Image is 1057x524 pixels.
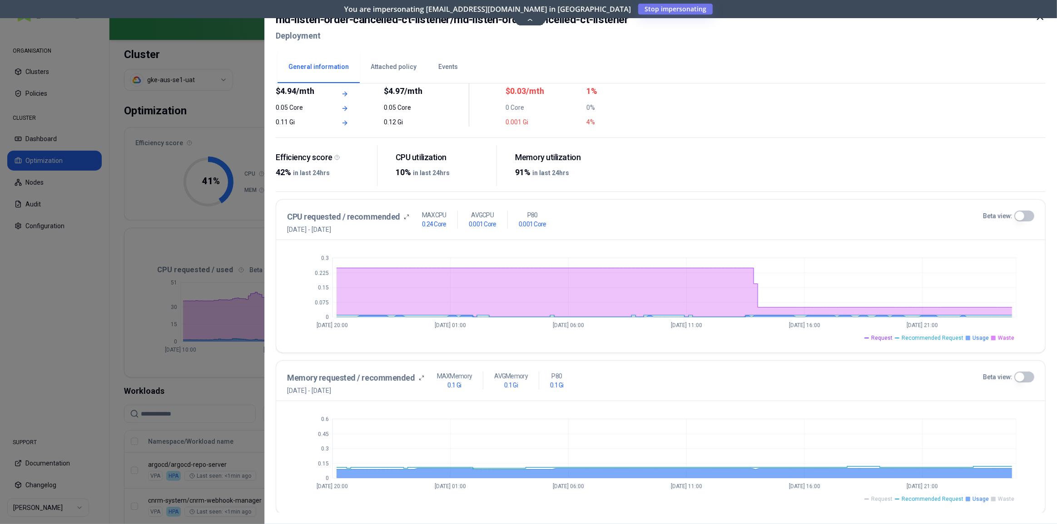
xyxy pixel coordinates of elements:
div: 4% [586,118,662,127]
button: Events [427,51,469,83]
div: 91% [515,166,609,179]
div: CPU utilization [395,152,489,163]
tspan: [DATE] 01:00 [435,483,466,490]
p: AVG CPU [471,211,494,220]
span: Request [871,495,893,503]
tspan: [DATE] 16:00 [789,322,820,328]
p: AVG Memory [494,372,528,381]
button: General information [278,51,360,83]
span: Waste [998,495,1014,503]
span: Recommended Request [902,495,963,503]
h2: Deployment [276,28,628,44]
span: Usage [973,495,989,503]
p: P80 [551,372,562,381]
div: Efficiency score [276,152,370,163]
div: 0.12 Gi [383,118,432,127]
label: Beta view: [983,372,1012,382]
tspan: [DATE] 20:00 [317,322,348,328]
tspan: [DATE] 21:00 [907,483,938,490]
label: Beta view: [983,211,1012,220]
tspan: 0.075 [315,299,329,306]
tspan: 0.225 [315,270,329,276]
span: [DATE] - [DATE] [287,386,424,395]
span: Usage [973,334,989,342]
div: 1% [586,85,662,98]
tspan: 0.45 [318,431,329,437]
h1: 0.001 Core [518,220,546,229]
p: MAX CPU [422,211,447,220]
tspan: 0 [326,314,329,320]
div: 0% [586,103,662,112]
tspan: [DATE] 06:00 [553,483,584,490]
span: in last 24hrs [412,169,449,176]
tspan: [DATE] 11:00 [671,322,702,328]
tspan: 0.3 [321,446,329,452]
h1: 0.1 Gi [447,381,461,390]
div: 0.001 Gi [505,118,581,127]
div: 42% [276,166,370,179]
h1: 0.1 Gi [504,381,518,390]
tspan: [DATE] 11:00 [671,483,702,490]
tspan: [DATE] 06:00 [553,322,584,328]
tspan: 0.6 [321,416,329,422]
div: 10% [395,166,489,179]
div: Memory utilization [515,152,609,163]
tspan: [DATE] 01:00 [435,322,466,328]
button: Attached policy [360,51,427,83]
tspan: 0.3 [321,255,329,261]
h2: md-listen-order-cancelled-ct-listener / md-listen-order-cancelled-ct-listener [276,11,628,28]
span: [DATE] - [DATE] [287,225,409,234]
span: in last 24hrs [293,169,330,176]
span: Recommended Request [902,334,963,342]
h3: Memory requested / recommended [287,372,415,384]
div: $4.97/mth [383,85,432,98]
tspan: [DATE] 21:00 [907,322,938,328]
h3: CPU requested / recommended [287,211,400,223]
span: Request [871,334,893,342]
tspan: [DATE] 16:00 [789,483,820,490]
div: $0.03/mth [505,85,581,98]
p: MAX Memory [437,372,472,381]
tspan: 0 [326,475,329,481]
h1: 0.1 Gi [550,381,564,390]
div: 0 Core [505,103,581,112]
p: P80 [527,211,537,220]
h1: 0.24 Core [422,220,447,229]
span: Waste [998,334,1014,342]
tspan: 0.15 [318,284,329,291]
div: 0.11 Gi [276,118,324,127]
tspan: 0.15 [318,460,329,467]
h1: 0.001 Core [468,220,496,229]
div: $4.94/mth [276,85,324,98]
div: 0.05 Core [276,103,324,112]
tspan: [DATE] 20:00 [317,483,348,490]
div: 0.05 Core [383,103,432,112]
span: in last 24hrs [532,169,569,176]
